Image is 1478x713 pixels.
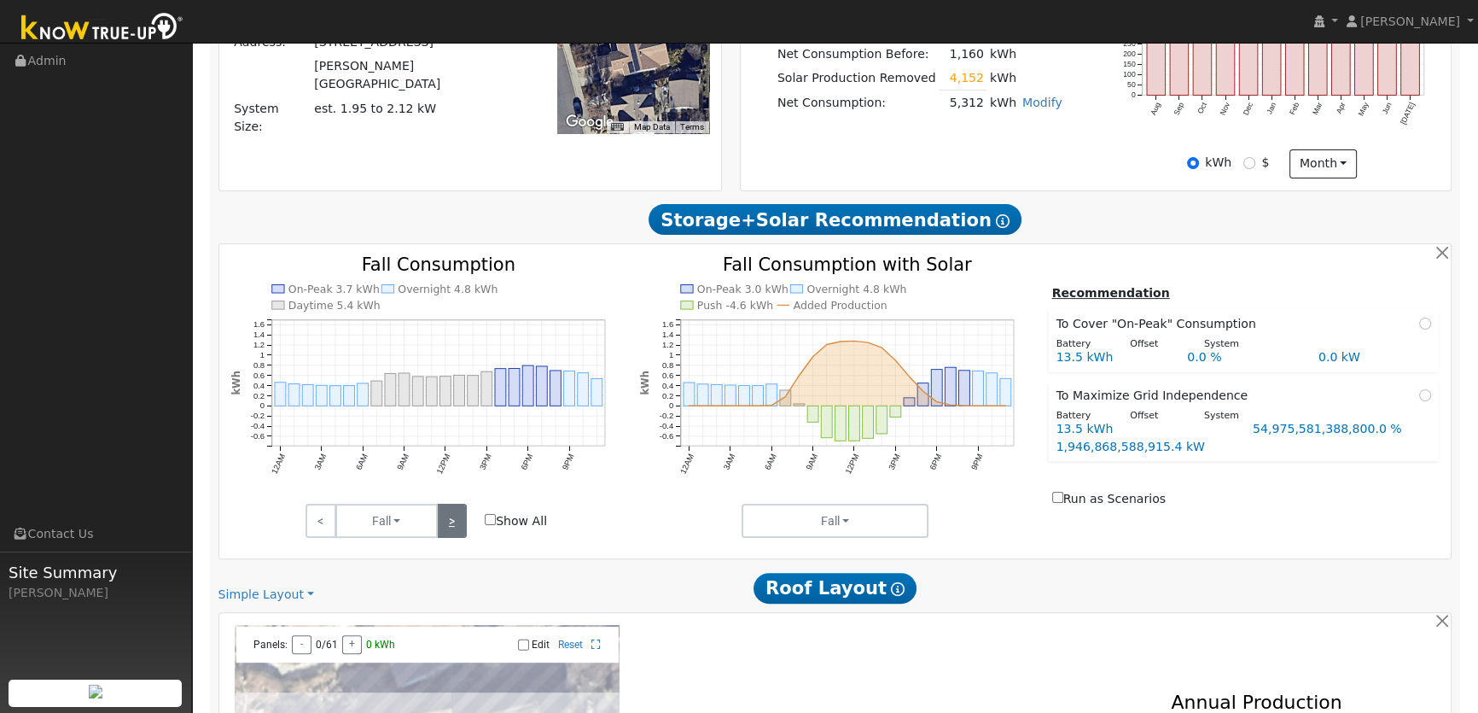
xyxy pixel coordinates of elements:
[649,204,1021,235] span: Storage+Solar Recommendation
[495,369,506,406] rect: onclick=""
[1288,101,1301,116] text: Feb
[1123,60,1136,68] text: 150
[302,385,313,406] rect: onclick=""
[1127,80,1136,89] text: 50
[218,586,314,604] a: Simple Layout
[9,584,183,602] div: [PERSON_NAME]
[362,254,516,275] text: Fall Consumption
[697,384,708,406] rect: onclick=""
[343,386,354,406] rect: onclick=""
[1195,337,1269,352] div: System
[835,406,846,441] rect: onclick=""
[917,383,928,406] rect: onclick=""
[1171,692,1341,713] text: Annual Production
[564,371,575,406] rect: onclick=""
[638,371,650,395] text: kWh
[314,102,436,115] span: est. 1.95 to 2.12 kW
[891,582,905,596] i: Show Help
[1000,379,1011,406] rect: onclick=""
[316,386,327,406] rect: onclick=""
[591,379,602,406] rect: onclick=""
[866,342,870,345] circle: onclick=""
[522,365,533,406] rect: onclick=""
[986,42,1065,66] td: kWh
[371,382,382,406] rect: onclick=""
[721,453,736,471] text: 3AM
[754,573,916,604] span: Roof Layout
[1381,101,1394,115] text: Jun
[311,96,503,138] td: System Size
[848,406,859,441] rect: onclick=""
[774,91,939,115] td: Net Consumption:
[398,283,498,295] text: Overnight 4.8 kWh
[1308,15,1327,95] rect: onclick=""
[661,391,672,400] text: 0.2
[358,383,369,406] rect: onclick=""
[762,453,777,471] text: 6AM
[1289,149,1357,178] button: month
[329,386,340,406] rect: onclick=""
[519,453,534,471] text: 6PM
[1047,438,1440,456] div: 1,946,868,588,915.4 kW
[893,359,897,362] circle: onclick=""
[1311,101,1324,116] text: Mar
[1285,15,1304,95] rect: onclick=""
[668,401,672,411] text: 0
[1178,348,1310,366] div: 0.0 %
[738,386,749,406] rect: onclick=""
[311,55,503,96] td: [PERSON_NAME][GEOGRAPHIC_DATA]
[1265,101,1277,115] text: Jan
[723,254,972,275] text: Fall Consumption with Solar
[742,504,928,538] button: Fall
[973,371,984,406] rect: onclick=""
[880,347,883,350] circle: onclick=""
[1004,405,1008,408] circle: onclick=""
[986,66,1019,91] td: kWh
[969,453,985,471] text: 9PM
[230,371,241,395] text: kWh
[852,340,856,343] circle: onclick=""
[1309,348,1440,366] div: 0.0 kW
[342,635,362,654] button: +
[468,376,479,406] rect: onclick=""
[9,561,183,584] span: Site Summary
[1121,409,1196,424] div: Offset
[668,350,672,359] text: 1
[939,42,986,66] td: 1,160
[1052,492,1063,503] input: Run as Scenarios
[742,405,746,408] circle: onclick=""
[253,391,265,400] text: 0.2
[562,111,618,133] a: Open this area in Google Maps (opens a new window)
[783,395,787,399] circle: onclick=""
[756,405,759,408] circle: onclick=""
[509,369,520,406] rect: onclick=""
[250,412,264,421] text: -0.2
[770,404,773,407] circle: onclick=""
[260,350,265,359] text: 1
[558,639,583,651] a: Reset
[661,381,673,390] text: 0.4
[661,360,672,370] text: 0.8
[532,639,550,651] label: Edit
[794,299,887,312] text: Added Production
[426,377,437,406] rect: onclick=""
[1047,409,1121,424] div: Battery
[485,514,496,525] input: Show All
[1243,420,1440,438] div: 54,975,581,388,800.0 %
[659,432,672,441] text: -0.6
[275,383,286,406] rect: onclick=""
[774,42,939,66] td: Net Consumption Before:
[481,372,492,406] rect: onclick=""
[250,432,264,441] text: -0.6
[696,283,788,295] text: On-Peak 3.0 kWh
[578,373,589,406] rect: onclick=""
[659,422,673,431] text: -0.4
[1261,154,1269,172] label: $
[1216,21,1235,95] rect: onclick=""
[1056,387,1255,405] span: To Maximize Grid Independence
[931,370,942,406] rect: onclick=""
[1218,101,1231,117] text: Nov
[752,386,763,406] rect: onclick=""
[661,371,672,380] text: 0.6
[550,371,562,406] rect: onclick=""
